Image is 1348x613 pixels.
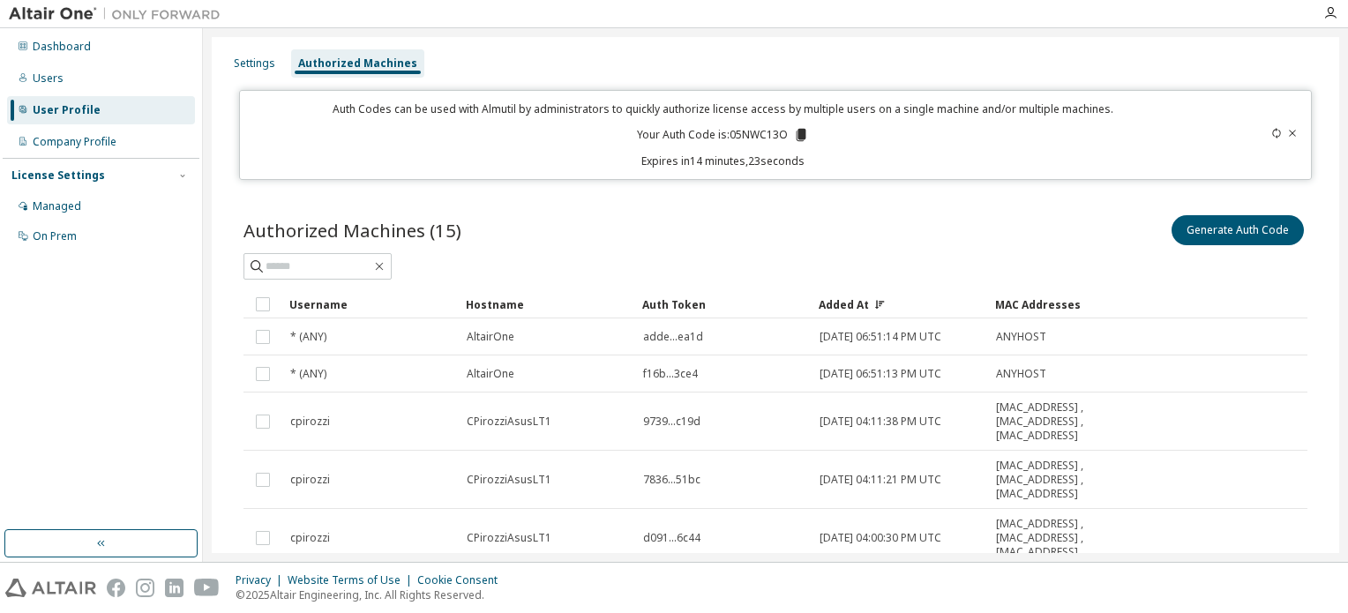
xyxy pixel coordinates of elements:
span: f16b...3ce4 [643,367,698,381]
div: On Prem [33,229,77,243]
span: cpirozzi [290,415,330,429]
p: © 2025 Altair Engineering, Inc. All Rights Reserved. [236,587,508,602]
span: [DATE] 06:51:14 PM UTC [820,330,941,344]
p: Expires in 14 minutes, 23 seconds [251,153,1195,168]
div: Cookie Consent [417,573,508,587]
span: cpirozzi [290,473,330,487]
span: [MAC_ADDRESS] , [MAC_ADDRESS] , [MAC_ADDRESS] [996,459,1112,501]
div: Managed [33,199,81,213]
span: ANYHOST [996,367,1046,381]
div: MAC Addresses [995,290,1113,318]
button: Generate Auth Code [1172,215,1304,245]
span: CPirozziAsusLT1 [467,415,551,429]
span: [DATE] 04:00:30 PM UTC [820,531,941,545]
div: Privacy [236,573,288,587]
div: License Settings [11,168,105,183]
span: CPirozziAsusLT1 [467,531,551,545]
img: Altair One [9,5,229,23]
span: cpirozzi [290,531,330,545]
div: Added At [819,290,981,318]
span: adde...ea1d [643,330,703,344]
span: ANYHOST [996,330,1046,344]
span: [DATE] 04:11:21 PM UTC [820,473,941,487]
div: Dashboard [33,40,91,54]
div: Website Terms of Use [288,573,417,587]
span: [MAC_ADDRESS] , [MAC_ADDRESS] , [MAC_ADDRESS] [996,517,1112,559]
div: Authorized Machines [298,56,417,71]
div: Hostname [466,290,628,318]
span: CPirozziAsusLT1 [467,473,551,487]
span: Authorized Machines (15) [243,218,461,243]
span: d091...6c44 [643,531,700,545]
span: AltairOne [467,330,514,344]
div: Company Profile [33,135,116,149]
img: facebook.svg [107,579,125,597]
img: linkedin.svg [165,579,183,597]
span: [DATE] 04:11:38 PM UTC [820,415,941,429]
img: altair_logo.svg [5,579,96,597]
span: 9739...c19d [643,415,700,429]
p: Your Auth Code is: 05NWC13O [637,127,809,143]
span: * (ANY) [290,367,326,381]
span: [MAC_ADDRESS] , [MAC_ADDRESS] , [MAC_ADDRESS] [996,400,1112,443]
span: [DATE] 06:51:13 PM UTC [820,367,941,381]
div: User Profile [33,103,101,117]
span: * (ANY) [290,330,326,344]
img: youtube.svg [194,579,220,597]
p: Auth Codes can be used with Almutil by administrators to quickly authorize license access by mult... [251,101,1195,116]
div: Settings [234,56,275,71]
div: Auth Token [642,290,805,318]
span: AltairOne [467,367,514,381]
div: Users [33,71,64,86]
span: 7836...51bc [643,473,700,487]
div: Username [289,290,452,318]
img: instagram.svg [136,579,154,597]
